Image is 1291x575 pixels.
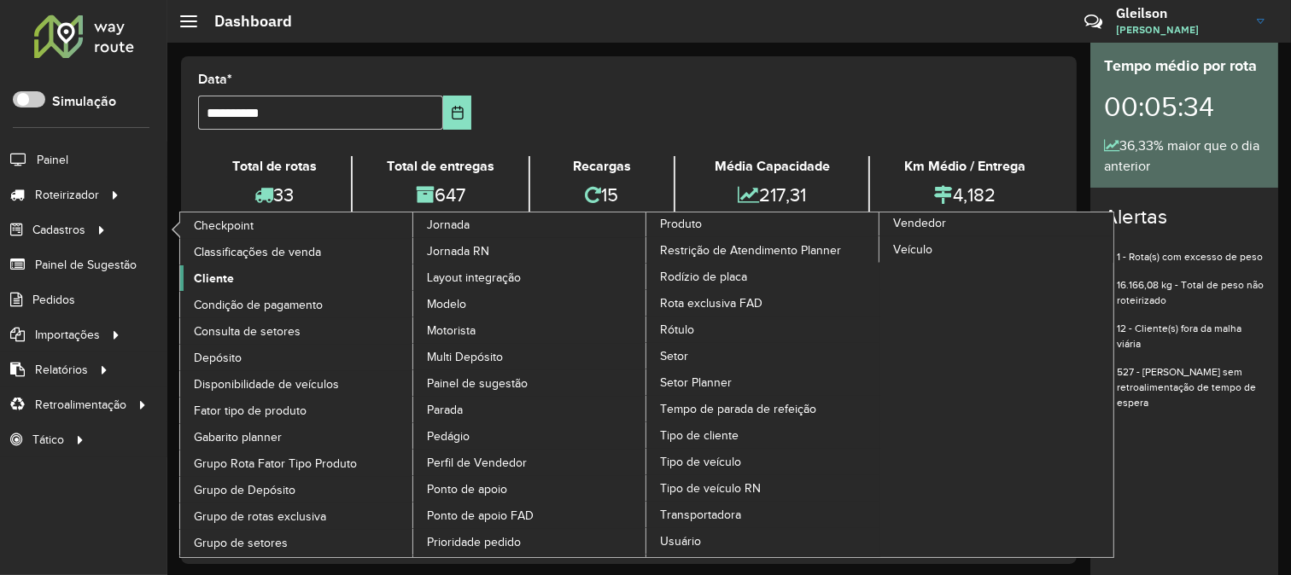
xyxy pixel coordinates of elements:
[413,370,647,396] a: Painel de sugestão
[646,369,880,395] a: Setor Planner
[660,453,741,471] span: Tipo de veículo
[202,177,347,213] div: 33
[194,428,282,446] span: Gabarito planner
[357,177,524,213] div: 647
[646,264,880,289] a: Rodízio de placa
[180,318,414,344] a: Consulta de setores
[180,371,414,397] a: Disponibilidade de veículos
[1117,308,1265,351] li: 12 - Cliente(s) fora da malha viária
[427,375,528,392] span: Painel de sugestão
[32,221,85,239] span: Cadastros
[35,396,126,414] span: Retroalimentação
[646,290,880,316] a: Rota exclusiva FAD
[1104,136,1265,177] div: 36,33% maior que o dia anterior
[32,291,75,309] span: Pedidos
[413,450,647,475] a: Perfil de Vendedor
[427,269,521,287] span: Layout integração
[427,401,463,419] span: Parada
[680,156,864,177] div: Média Capacidade
[874,156,1055,177] div: Km Médio / Entrega
[35,186,99,204] span: Roteirizador
[413,238,647,264] a: Jornada RN
[413,344,647,369] a: Multi Depósito
[413,291,647,317] a: Modelo
[1075,3,1112,40] a: Contato Rápido
[646,396,880,421] a: Tempo de parada de refeição
[194,349,242,367] span: Depósito
[413,212,880,557] a: Produto
[413,502,647,528] a: Ponto de apoio FAD
[194,534,288,552] span: Grupo de setores
[180,503,414,529] a: Grupo de rotas exclusiva
[660,427,739,444] span: Tipo de cliente
[879,236,1113,262] a: Veículo
[1104,78,1265,136] div: 00:05:34
[660,294,762,312] span: Rota exclusiva FAD
[660,400,816,418] span: Tempo de parada de refeição
[1116,5,1244,21] h3: Gleilson
[413,317,647,343] a: Motorista
[32,431,64,449] span: Tático
[35,256,137,274] span: Painel de Sugestão
[180,292,414,317] a: Condição de pagamento
[194,322,301,340] span: Consulta de setores
[180,530,414,555] a: Grupo de setores
[427,454,527,472] span: Perfil de Vendedor
[194,375,339,393] span: Disponibilidade de veículos
[413,529,647,555] a: Prioridade pedido
[180,239,414,264] a: Classificações de venda
[37,151,68,169] span: Painel
[1116,22,1244,38] span: [PERSON_NAME]
[35,361,88,379] span: Relatórios
[660,347,688,365] span: Setor
[180,398,414,423] a: Fator tipo de produto
[180,212,647,557] a: Jornada
[357,156,524,177] div: Total de entregas
[660,241,841,259] span: Restrição de Atendimento Planner
[180,265,414,291] a: Cliente
[413,397,647,422] a: Parada
[180,450,414,476] a: Grupo Rota Fator Tipo Produto
[1117,236,1265,264] li: 1 - Rota(s) com excesso de peso
[893,241,932,258] span: Veículo
[660,374,732,392] span: Setor Planner
[646,343,880,369] a: Setor
[413,264,647,290] a: Layout integração
[646,422,880,448] a: Tipo de cliente
[35,326,100,344] span: Importações
[1117,264,1265,308] li: 16.166,08 kg - Total de peso não roteirizado
[646,317,880,342] a: Rótulo
[197,12,292,31] h2: Dashboard
[427,507,534,525] span: Ponto de apoio FAD
[413,476,647,502] a: Ponto de apoio
[660,532,701,550] span: Usuário
[535,156,670,177] div: Recargas
[198,69,232,90] label: Data
[180,477,414,502] a: Grupo de Depósito
[646,449,880,474] a: Tipo de veículo
[646,212,1113,557] a: Vendedor
[180,345,414,370] a: Depósito
[194,243,321,261] span: Classificações de venda
[646,528,880,554] a: Usuário
[194,402,307,420] span: Fator tipo de produto
[443,96,472,130] button: Choose Date
[660,506,741,524] span: Transportadora
[660,215,702,233] span: Produto
[427,216,470,234] span: Jornada
[180,212,414,238] a: Checkpoint
[427,295,466,313] span: Modelo
[194,296,323,314] span: Condição de pagamento
[1117,351,1265,410] li: 527 - [PERSON_NAME] sem retroalimentação de tempo de espera
[194,455,357,473] span: Grupo Rota Fator Tipo Produto
[427,533,521,551] span: Prioridade pedido
[646,475,880,501] a: Tipo de veículo RN
[893,214,946,232] span: Vendedor
[660,321,694,339] span: Rótulo
[52,91,116,112] label: Simulação
[427,322,476,340] span: Motorista
[427,348,503,366] span: Multi Depósito
[194,270,234,287] span: Cliente
[646,502,880,527] a: Transportadora
[202,156,347,177] div: Total de rotas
